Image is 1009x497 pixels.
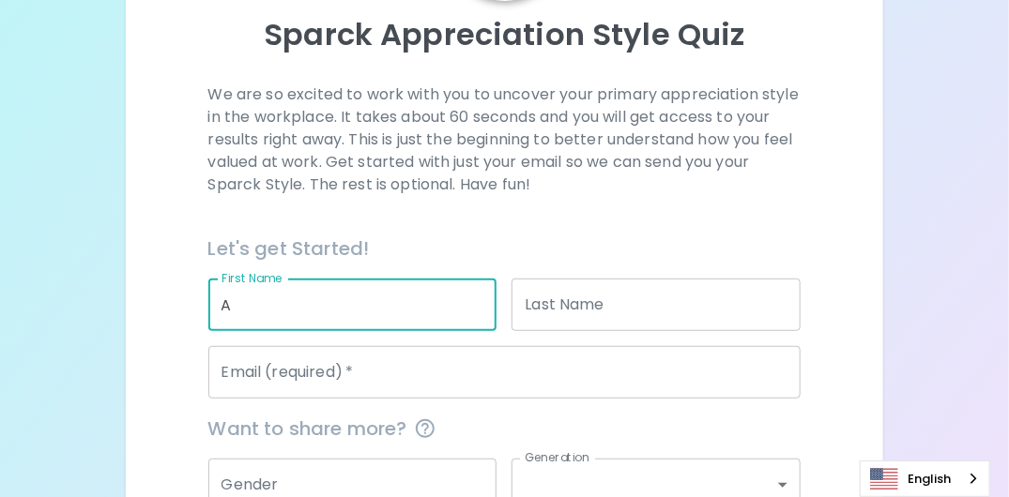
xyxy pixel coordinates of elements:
a: English [861,461,989,496]
p: Sparck Appreciation Style Quiz [148,16,860,53]
aside: Language selected: English [860,460,990,497]
div: Language [860,460,990,497]
label: First Name [222,270,283,286]
p: We are so excited to work with you to uncover your primary appreciation style in the workplace. I... [208,83,802,196]
label: Generation [525,450,589,466]
svg: This information is completely confidential and only used for aggregated appreciation studies at ... [414,417,436,440]
h6: Let's get Started! [208,233,802,264]
span: Want to share more? [208,414,802,444]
